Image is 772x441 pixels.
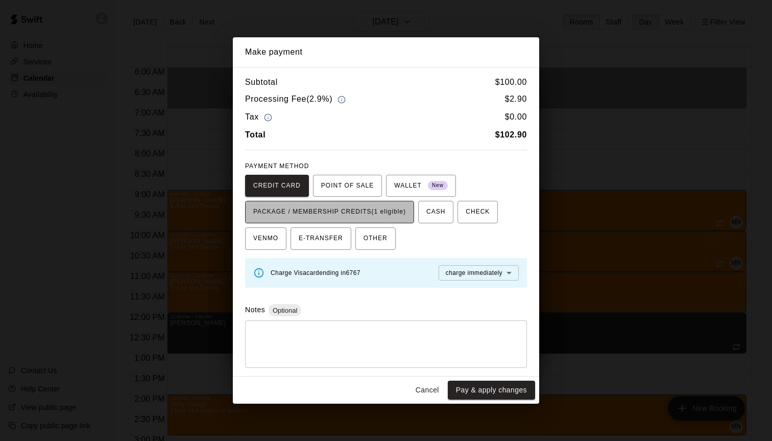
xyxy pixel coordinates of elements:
span: CASH [426,204,445,220]
h6: Tax [245,110,275,124]
h6: Processing Fee ( 2.9% ) [245,92,348,106]
span: Optional [269,307,301,314]
button: POINT OF SALE [313,175,382,197]
button: WALLET New [386,175,456,197]
span: WALLET [394,178,448,194]
h6: Subtotal [245,76,278,89]
h2: Make payment [233,37,539,67]
button: Pay & apply changes [448,381,535,400]
span: OTHER [364,230,388,247]
span: CHECK [466,204,490,220]
span: E-TRANSFER [299,230,343,247]
button: CREDIT CARD [245,175,309,197]
button: Cancel [411,381,444,400]
button: VENMO [245,227,286,250]
span: POINT OF SALE [321,178,374,194]
span: charge immediately [446,269,502,276]
button: OTHER [355,227,396,250]
h6: $ 0.00 [505,110,527,124]
span: VENMO [253,230,278,247]
label: Notes [245,306,265,314]
b: Total [245,130,266,139]
span: Charge Visa card ending in 6767 [271,269,360,276]
span: PACKAGE / MEMBERSHIP CREDITS (1 eligible) [253,204,406,220]
span: New [428,179,448,193]
span: PAYMENT METHOD [245,163,309,170]
h6: $ 2.90 [505,92,527,106]
button: PACKAGE / MEMBERSHIP CREDITS(1 eligible) [245,201,414,223]
button: E-TRANSFER [291,227,351,250]
button: CASH [418,201,453,223]
b: $ 102.90 [495,130,527,139]
button: CHECK [457,201,498,223]
h6: $ 100.00 [495,76,527,89]
span: CREDIT CARD [253,178,301,194]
